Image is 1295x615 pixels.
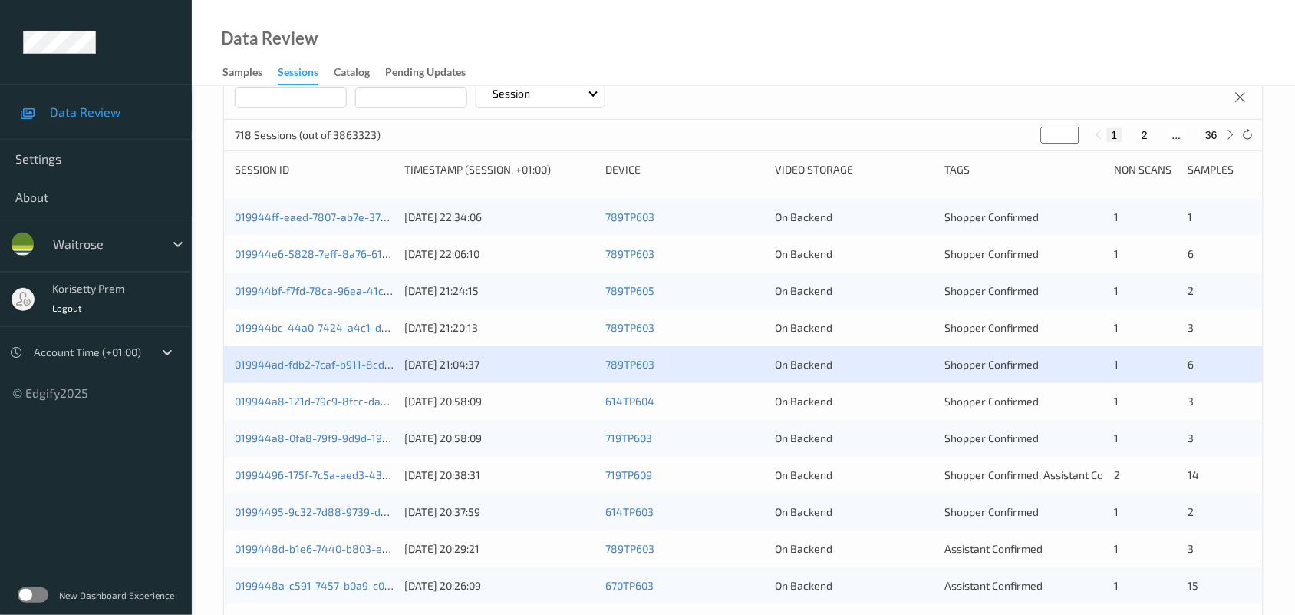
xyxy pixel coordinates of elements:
[404,468,595,483] div: [DATE] 20:38:31
[235,542,449,555] a: 0199448d-b1e6-7440-b803-e4388b9feb81
[775,162,934,177] div: Video Storage
[1188,358,1194,371] span: 6
[944,395,1039,408] span: Shopper Confirmed
[605,162,764,177] div: Device
[1188,542,1194,555] span: 3
[404,210,595,225] div: [DATE] 22:34:06
[775,210,934,225] div: On Backend
[404,162,595,177] div: Timestamp (Session, +01:00)
[334,62,385,84] a: Catalog
[278,64,318,85] div: Sessions
[1188,321,1194,334] span: 3
[235,505,445,518] a: 01994495-9c32-7d88-9739-dd6afc369873
[235,210,441,223] a: 019944ff-eaed-7807-ab7e-3714d3ca28e6
[1188,284,1194,297] span: 2
[1114,284,1119,297] span: 1
[775,283,934,299] div: On Backend
[1107,128,1122,142] button: 1
[1114,431,1119,445] span: 1
[404,320,595,336] div: [DATE] 21:20:13
[235,431,440,445] a: 019944a8-0fa8-79f9-9d9d-193261c19385
[404,431,595,446] div: [DATE] 20:58:09
[235,468,438,481] a: 01994496-175f-7c5a-aed3-43897f764f41
[1188,579,1199,592] span: 15
[404,283,595,299] div: [DATE] 21:24:15
[1114,210,1119,223] span: 1
[775,541,934,557] div: On Backend
[235,162,394,177] div: Session ID
[1114,579,1119,592] span: 1
[605,321,654,334] a: 789TP603
[1114,542,1119,555] span: 1
[775,468,934,483] div: On Backend
[775,320,934,336] div: On Backend
[605,505,654,518] a: 614TP603
[605,210,654,223] a: 789TP603
[775,578,934,594] div: On Backend
[278,62,334,85] a: Sessions
[385,62,481,84] a: Pending Updates
[944,321,1039,334] span: Shopper Confirmed
[1137,128,1152,142] button: 2
[1188,431,1194,445] span: 3
[1114,395,1119,408] span: 1
[605,358,654,371] a: 789TP603
[1188,395,1194,408] span: 3
[944,284,1039,297] span: Shopper Confirmed
[1188,505,1194,518] span: 2
[944,358,1039,371] span: Shopper Confirmed
[1114,358,1119,371] span: 1
[605,431,652,445] a: 719TP603
[944,579,1043,592] span: Assistant Confirmed
[1188,162,1252,177] div: Samples
[1188,210,1193,223] span: 1
[1201,128,1222,142] button: 36
[605,247,654,260] a: 789TP603
[605,284,654,297] a: 789TP605
[944,162,1103,177] div: Tags
[1114,321,1119,334] span: 1
[404,394,595,409] div: [DATE] 20:58:09
[775,246,934,262] div: On Backend
[944,505,1039,518] span: Shopper Confirmed
[1114,162,1178,177] div: Non Scans
[944,542,1043,555] span: Assistant Confirmed
[1114,247,1119,260] span: 1
[1114,505,1119,518] span: 1
[1188,247,1194,260] span: 6
[775,394,934,409] div: On Backend
[1188,468,1200,481] span: 14
[487,86,535,101] p: Session
[404,504,595,520] div: [DATE] 20:37:59
[334,64,370,84] div: Catalog
[775,431,934,446] div: On Backend
[944,431,1039,445] span: Shopper Confirmed
[235,579,444,592] a: 0199448a-c591-7457-b0a9-c070a8c81bb2
[605,468,652,481] a: 719TP609
[222,64,262,84] div: Samples
[605,542,654,555] a: 789TP603
[221,31,318,46] div: Data Review
[222,62,278,84] a: Samples
[1168,128,1186,142] button: ...
[235,284,435,297] a: 019944bf-f7fd-78ca-96ea-41c9eae6e1fa
[385,64,466,84] div: Pending Updates
[944,210,1039,223] span: Shopper Confirmed
[404,541,595,557] div: [DATE] 20:29:21
[235,358,441,371] a: 019944ad-fdb2-7caf-b911-8cdd0a044947
[775,357,934,372] div: On Backend
[404,578,595,594] div: [DATE] 20:26:09
[605,395,654,408] a: 614TP604
[404,246,595,262] div: [DATE] 22:06:10
[235,321,443,334] a: 019944bc-44a0-7424-a4c1-dd4179adb21f
[235,127,381,143] p: 718 Sessions (out of 3863323)
[944,247,1039,260] span: Shopper Confirmed
[775,504,934,520] div: On Backend
[404,357,595,372] div: [DATE] 21:04:37
[235,247,441,260] a: 019944e6-5828-7eff-8a76-61372dea9b19
[1114,468,1120,481] span: 2
[944,468,1142,481] span: Shopper Confirmed, Assistant Confirmed
[235,395,438,408] a: 019944a8-121d-79c9-8fcc-da4bc77cb3f4
[605,579,654,592] a: 670TP603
